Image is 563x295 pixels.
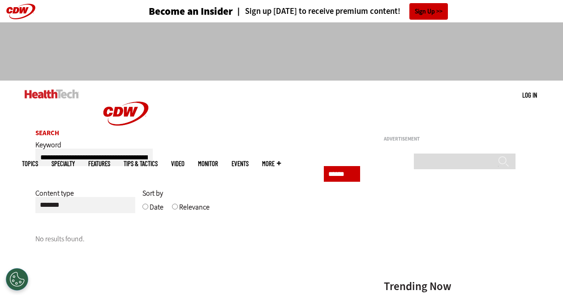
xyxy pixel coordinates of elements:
[179,202,210,218] label: Relevance
[198,160,218,167] a: MonITor
[384,145,518,257] iframe: advertisement
[149,6,233,17] h3: Become an Insider
[232,160,249,167] a: Events
[92,140,159,149] a: CDW
[142,188,163,198] span: Sort by
[6,268,28,291] button: Open Preferences
[409,3,448,20] a: Sign Up
[124,160,158,167] a: Tips & Tactics
[233,7,400,16] a: Sign up [DATE] to receive premium content!
[6,268,28,291] div: Cookies Settings
[52,160,75,167] span: Specialty
[522,90,537,100] div: User menu
[171,160,185,167] a: Video
[150,202,163,218] label: Date
[22,160,38,167] span: Topics
[92,81,159,147] img: Home
[88,160,110,167] a: Features
[522,91,537,99] a: Log in
[262,160,281,167] span: More
[115,6,233,17] a: Become an Insider
[25,90,79,98] img: Home
[119,31,445,72] iframe: advertisement
[35,188,74,205] label: Content type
